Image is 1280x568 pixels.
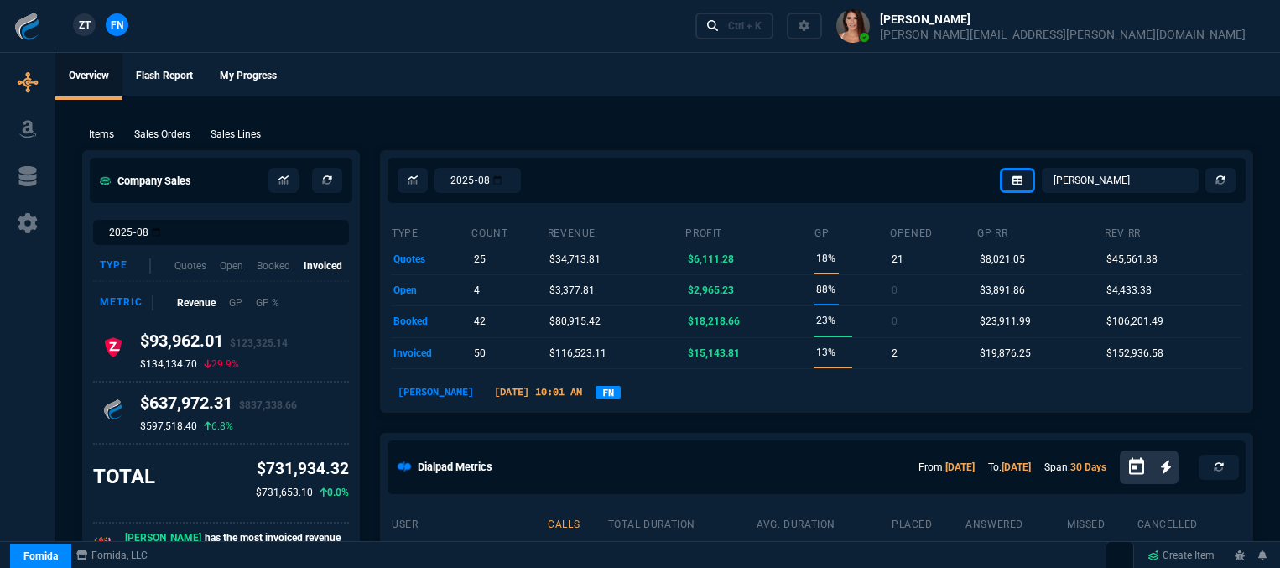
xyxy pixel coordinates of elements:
[140,357,197,371] p: $134,134.70
[596,386,621,399] a: FN
[892,341,898,365] p: 2
[257,258,290,274] p: Booked
[206,53,290,100] a: My Progress
[1104,220,1242,243] th: Rev RR
[230,337,288,349] span: $123,325.14
[1044,460,1106,475] p: Span:
[418,459,492,475] h5: Dialpad Metrics
[814,220,889,243] th: GP
[125,530,349,560] p: has the most invoiced revenue this month.
[547,220,685,243] th: revenue
[816,309,835,332] p: 23%
[610,537,753,560] p: 17h 18m
[474,248,486,271] p: 25
[892,279,898,302] p: 0
[1106,310,1163,333] p: $106,201.49
[1070,461,1106,473] a: 30 Days
[256,485,313,500] p: $731,653.10
[100,295,153,310] div: Metric
[816,278,835,301] p: 88%
[111,18,123,33] span: FN
[229,295,242,310] p: GP
[125,532,201,545] span: [PERSON_NAME]
[79,18,91,33] span: ZT
[140,419,197,433] p: $597,518.40
[889,220,976,243] th: opened
[177,295,216,310] p: Revenue
[980,279,1025,302] p: $3,891.86
[256,295,279,310] p: GP %
[122,53,206,100] a: Flash Report
[1127,455,1160,479] button: Open calendar
[816,247,835,270] p: 18%
[220,258,243,274] p: Open
[758,537,887,560] p: 45s
[204,357,239,371] p: 29.9%
[549,310,601,333] p: $80,915.42
[688,310,740,333] p: $18,218.66
[391,337,471,368] td: invoiced
[140,393,297,419] h4: $637,972.31
[100,258,151,274] div: Type
[1106,341,1163,365] p: $152,936.58
[93,534,112,557] p: 🎉
[549,341,606,365] p: $116,523.11
[1139,537,1240,560] p: 340
[1066,511,1137,534] th: missed
[304,258,342,274] p: Invoiced
[549,248,601,271] p: $34,713.81
[945,461,975,473] a: [DATE]
[965,511,1066,534] th: answered
[893,537,962,560] p: 1393
[71,548,153,563] a: msbcCompanyName
[976,220,1104,243] th: GP RR
[607,511,757,534] th: total duration
[487,384,589,399] p: [DATE] 10:01 AM
[816,341,835,364] p: 13%
[474,310,486,333] p: 42
[728,19,762,33] div: Ctrl + K
[980,310,1031,333] p: $23,911.99
[204,419,233,433] p: 6.8%
[174,258,206,274] p: Quotes
[134,127,190,142] p: Sales Orders
[100,173,191,189] h5: Company Sales
[391,274,471,305] td: open
[391,220,471,243] th: type
[967,537,1063,560] p: 10
[1137,511,1243,534] th: cancelled
[1106,279,1152,302] p: $4,433.38
[391,306,471,337] td: booked
[256,457,349,482] p: $731,934.32
[474,279,480,302] p: 4
[391,511,547,534] th: user
[320,485,349,500] p: 0.0%
[1069,537,1133,560] p: 4
[471,220,546,243] th: count
[140,331,288,357] h4: $93,962.01
[393,537,544,560] p: [PERSON_NAME]
[391,243,471,274] td: quotes
[239,399,297,411] span: $837,338.66
[474,341,486,365] p: 50
[89,127,114,142] p: Items
[684,220,814,243] th: Profit
[1141,543,1221,568] a: Create Item
[688,279,734,302] p: $2,965.23
[892,248,903,271] p: 21
[391,384,481,399] p: [PERSON_NAME]
[980,248,1025,271] p: $8,021.05
[988,460,1031,475] p: To:
[549,279,595,302] p: $3,377.81
[891,511,965,534] th: placed
[55,53,122,100] a: Overview
[93,464,155,489] h3: TOTAL
[892,310,898,333] p: 0
[1106,248,1158,271] p: $45,561.88
[547,511,606,534] th: calls
[756,511,891,534] th: avg. duration
[918,460,975,475] p: From:
[1002,461,1031,473] a: [DATE]
[980,341,1031,365] p: $19,876.25
[688,341,740,365] p: $15,143.81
